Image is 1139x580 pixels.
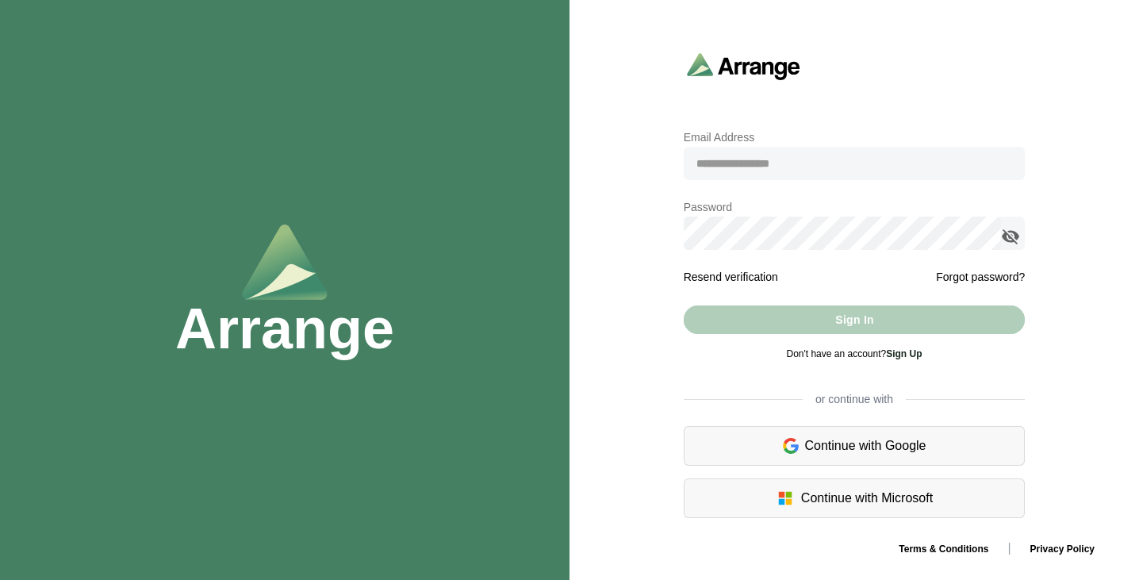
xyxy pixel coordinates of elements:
[936,267,1025,286] a: Forgot password?
[687,52,800,80] img: arrangeai-name-small-logo.4d2b8aee.svg
[684,478,1026,518] div: Continue with Microsoft
[783,436,799,455] img: google-logo.6d399ca0.svg
[684,198,1026,217] p: Password
[1001,227,1020,246] i: appended action
[1018,544,1107,555] a: Privacy Policy
[803,391,906,407] span: or continue with
[886,348,922,359] a: Sign Up
[776,489,795,508] img: microsoft-logo.7cf64d5f.svg
[786,348,922,359] span: Don't have an account?
[684,426,1026,466] div: Continue with Google
[175,300,394,357] h1: Arrange
[1007,541,1011,555] span: |
[684,271,778,283] a: Resend verification
[886,544,1001,555] a: Terms & Conditions
[684,128,1026,147] p: Email Address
